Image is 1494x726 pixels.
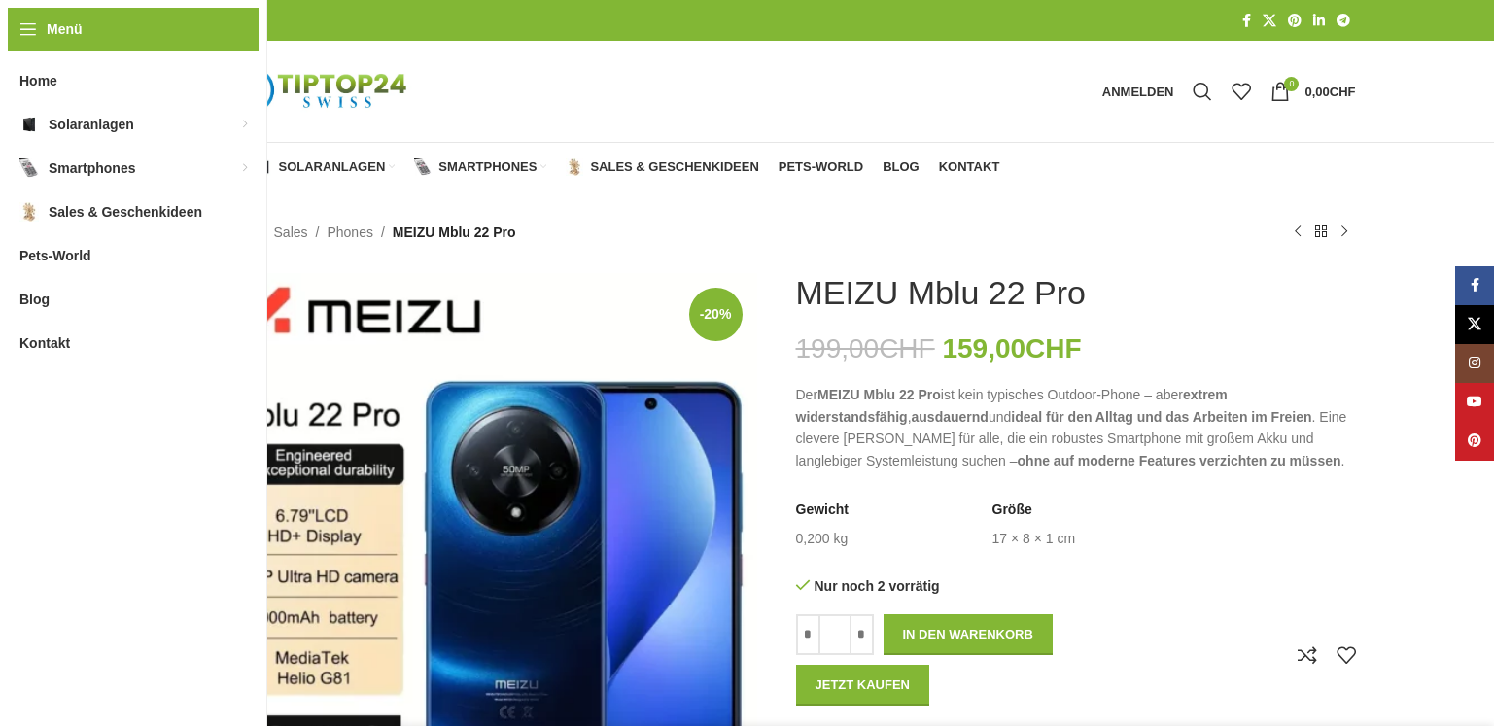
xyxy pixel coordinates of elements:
a: LinkedIn Social Link [1307,8,1331,34]
a: Blog [883,148,920,187]
a: Anmelden [1093,72,1184,111]
span: 0 [1284,77,1299,91]
strong: ausdauernd [912,409,989,425]
a: Pinterest Social Link [1282,8,1307,34]
a: Facebook Social Link [1455,266,1494,305]
a: YouTube Social Link [1455,383,1494,422]
span: Blog [19,282,50,317]
a: Facebook Social Link [1236,8,1257,34]
a: Solaranlagen [255,148,396,187]
span: CHF [1330,85,1356,99]
input: Produktmenge [820,614,850,655]
span: Pets-World [19,238,91,273]
table: Produktdetails [796,501,1356,548]
a: Sales [274,222,308,243]
span: Kontakt [19,326,70,361]
a: Sales & Geschenkideen [566,148,758,187]
span: Sales & Geschenkideen [590,159,758,175]
span: Menü [47,18,83,40]
bdi: 199,00 [796,333,935,363]
img: Sales & Geschenkideen [19,202,39,222]
span: Sales & Geschenkideen [49,194,202,229]
span: Gewicht [796,501,849,520]
span: Home [19,63,57,98]
a: Kontakt [939,148,1000,187]
span: Solaranlagen [49,107,134,142]
span: MEIZU Mblu 22 Pro [393,222,516,243]
a: X Social Link [1455,305,1494,344]
td: 17 × 8 × 1 cm [992,530,1076,549]
a: Logo der Website [197,83,440,98]
a: Telegram Social Link [1331,8,1356,34]
div: Meine Wunschliste [1222,72,1261,111]
img: Sales & Geschenkideen [566,158,583,176]
strong: ohne auf moderne Features verzichten zu müssen [1018,453,1341,468]
a: 0 0,00CHF [1261,72,1365,111]
span: Blog [883,159,920,175]
strong: extrem widerstandsfähig [796,387,1228,424]
a: X Social Link [1257,8,1282,34]
img: Solaranlagen [19,115,39,134]
button: Jetzt kaufen [796,665,930,706]
a: Instagram Social Link [1455,344,1494,383]
span: Pets-World [779,159,863,175]
a: Pinterest Social Link [1455,422,1494,461]
span: CHF [879,333,935,363]
a: Vorheriges Produkt [1286,221,1309,244]
span: -20% [689,288,743,341]
span: Kontakt [939,159,1000,175]
span: Größe [992,501,1032,520]
a: Nächstes Produkt [1333,221,1356,244]
img: Smartphones [414,158,432,176]
p: Der ist kein typisches Outdoor-Phone – aber , und . Eine clevere [PERSON_NAME] für alle, die ein ... [796,384,1356,471]
button: In den Warenkorb [884,614,1053,655]
div: Hauptnavigation [188,148,1010,187]
h1: MEIZU Mblu 22 Pro [796,273,1087,313]
a: Suche [1183,72,1222,111]
td: 0,200 kg [796,530,849,549]
nav: Breadcrumb [197,222,516,243]
strong: ideal für den Alltag und das Arbeiten im Freien [1011,409,1311,425]
span: Solaranlagen [279,159,386,175]
a: Phones [327,222,372,243]
strong: MEIZU Mblu 22 Pro [817,387,941,402]
span: Smartphones [49,151,135,186]
img: Smartphones [19,158,39,178]
a: Pets-World [779,148,863,187]
span: Smartphones [438,159,537,175]
span: Anmelden [1102,86,1174,98]
a: Smartphones [414,148,546,187]
span: CHF [1025,333,1082,363]
bdi: 159,00 [942,333,1081,363]
p: Nur noch 2 vorrätig [796,577,1066,595]
bdi: 0,00 [1304,85,1355,99]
